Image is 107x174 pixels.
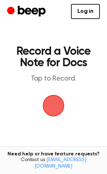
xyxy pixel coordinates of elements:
a: [EMAIL_ADDRESS][DOMAIN_NAME] [35,158,86,169]
span: Contact us [4,157,103,170]
a: Log in [71,4,100,19]
h1: Record a Voice Note for Docs [13,46,94,69]
a: Beep [7,5,47,19]
p: Tap to Record. [13,74,94,83]
button: Beep Logo [43,95,64,116]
